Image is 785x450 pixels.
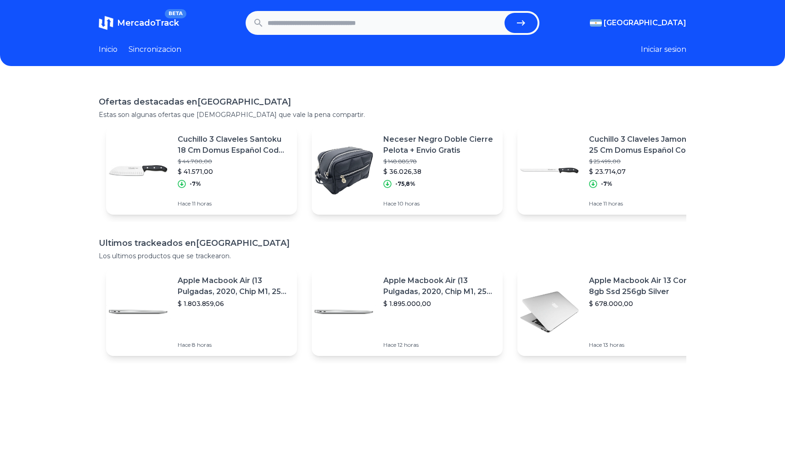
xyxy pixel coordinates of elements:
img: Featured image [106,139,170,203]
p: -7% [190,180,201,188]
p: Cuchillo 3 Claveles Jamonero 25 Cm Domus Español Cod 959 [589,134,701,156]
p: Apple Macbook Air (13 Pulgadas, 2020, Chip M1, 256 Gb De Ssd, 8 Gb De Ram) - Plata [383,275,495,297]
p: Los ultimos productos que se trackearon. [99,251,686,261]
p: $ 1.895.000,00 [383,299,495,308]
img: Featured image [517,280,582,344]
a: Featured imageCuchillo 3 Claveles Santoku 18 Cm Domus Español Cod 957$ 44.700,00$ 41.571,00-7%Hac... [106,127,297,215]
img: MercadoTrack [99,16,113,30]
p: Hace 13 horas [589,341,701,349]
p: Hace 8 horas [178,341,290,349]
img: Featured image [106,280,170,344]
p: Apple Macbook Air (13 Pulgadas, 2020, Chip M1, 256 Gb De Ssd, 8 Gb De Ram) - Plata [178,275,290,297]
p: -75,8% [395,180,415,188]
p: $ 23.714,07 [589,167,701,176]
a: Featured imageCuchillo 3 Claveles Jamonero 25 Cm Domus Español Cod 959$ 25.499,00$ 23.714,07-7%Ha... [517,127,708,215]
a: Featured imageApple Macbook Air (13 Pulgadas, 2020, Chip M1, 256 Gb De Ssd, 8 Gb De Ram) - Plata$... [106,268,297,356]
p: $ 678.000,00 [589,299,701,308]
button: Iniciar sesion [641,44,686,55]
p: $ 25.499,00 [589,158,701,165]
p: Estas son algunas ofertas que [DEMOGRAPHIC_DATA] que vale la pena compartir. [99,110,686,119]
img: Featured image [312,280,376,344]
span: [GEOGRAPHIC_DATA] [604,17,686,28]
h1: Ofertas destacadas en [GEOGRAPHIC_DATA] [99,95,686,108]
button: [GEOGRAPHIC_DATA] [590,17,686,28]
img: Featured image [312,139,376,203]
p: $ 36.026,38 [383,167,495,176]
p: Hace 10 horas [383,200,495,207]
a: Featured imageApple Macbook Air (13 Pulgadas, 2020, Chip M1, 256 Gb De Ssd, 8 Gb De Ram) - Plata$... [312,268,503,356]
p: Hace 11 horas [178,200,290,207]
p: Neceser Negro Doble Cierre Pelota + Envio Gratis [383,134,495,156]
p: $ 148.885,78 [383,158,495,165]
p: Cuchillo 3 Claveles Santoku 18 Cm Domus Español Cod 957 [178,134,290,156]
p: -7% [601,180,612,188]
p: $ 44.700,00 [178,158,290,165]
img: Argentina [590,19,602,27]
p: Hace 11 horas [589,200,701,207]
p: Apple Macbook Air 13 Core I5 8gb Ssd 256gb Silver [589,275,701,297]
p: $ 41.571,00 [178,167,290,176]
a: Sincronizacion [129,44,181,55]
img: Featured image [517,139,582,203]
p: $ 1.803.859,06 [178,299,290,308]
a: MercadoTrackBETA [99,16,179,30]
span: BETA [165,9,186,18]
p: Hace 12 horas [383,341,495,349]
a: Featured imageApple Macbook Air 13 Core I5 8gb Ssd 256gb Silver$ 678.000,00Hace 13 horas [517,268,708,356]
span: MercadoTrack [117,18,179,28]
a: Featured imageNeceser Negro Doble Cierre Pelota + Envio Gratis$ 148.885,78$ 36.026,38-75,8%Hace 1... [312,127,503,215]
h1: Ultimos trackeados en [GEOGRAPHIC_DATA] [99,237,686,250]
a: Inicio [99,44,118,55]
